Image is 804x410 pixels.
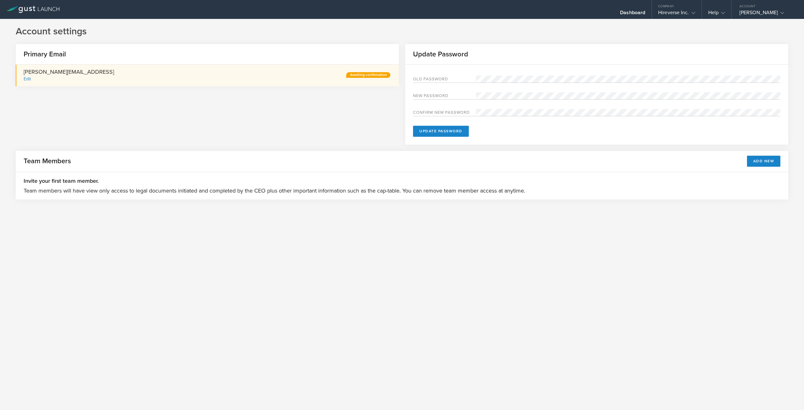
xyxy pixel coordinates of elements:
h2: Team Members [24,157,71,166]
button: Update Password [413,126,469,137]
label: Confirm new password [413,111,476,116]
div: Help [708,9,725,19]
h2: Update Password [405,50,468,59]
label: New password [413,94,476,99]
h1: Account settings [16,25,788,38]
h3: Invite your first team member. [24,177,780,185]
div: Hireverse Inc. [658,9,695,19]
p: Team members will have view only access to legal documents initiated and completed by the CEO plu... [24,187,780,195]
h2: Primary Email [16,50,66,59]
div: Dashboard [620,9,645,19]
label: Old Password [413,77,476,83]
div: [PERSON_NAME][EMAIL_ADDRESS] [24,68,114,83]
div: Awaiting confirmation [346,72,390,78]
iframe: Chat Widget [772,380,804,410]
div: [PERSON_NAME] [739,9,793,19]
button: Add New [747,156,781,167]
div: Edit [24,76,31,82]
